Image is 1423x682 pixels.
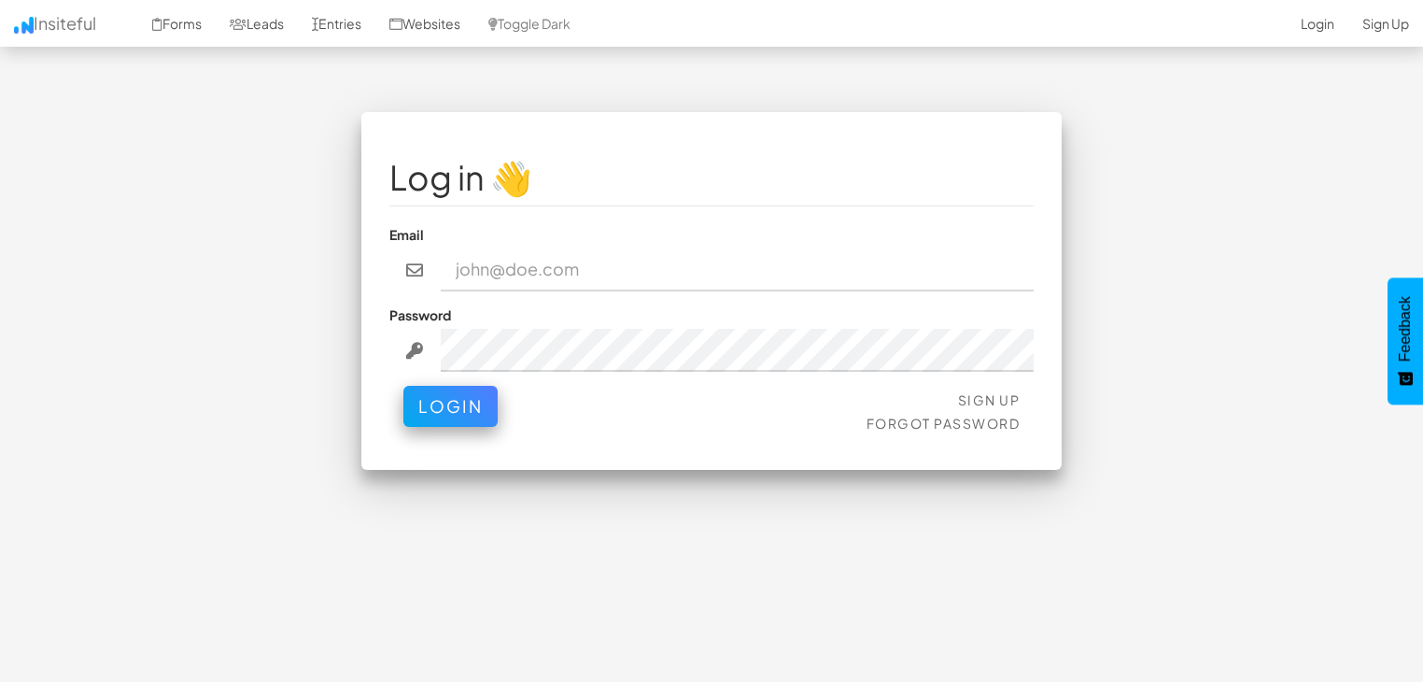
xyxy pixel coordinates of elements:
[958,391,1021,408] a: Sign Up
[389,225,424,244] label: Email
[403,386,498,427] button: Login
[1388,277,1423,405] button: Feedback - Show survey
[1397,296,1414,362] span: Feedback
[14,17,34,34] img: icon.png
[389,305,451,324] label: Password
[441,249,1035,291] input: john@doe.com
[866,415,1021,432] a: Forgot Password
[389,159,1034,196] h1: Log in 👋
